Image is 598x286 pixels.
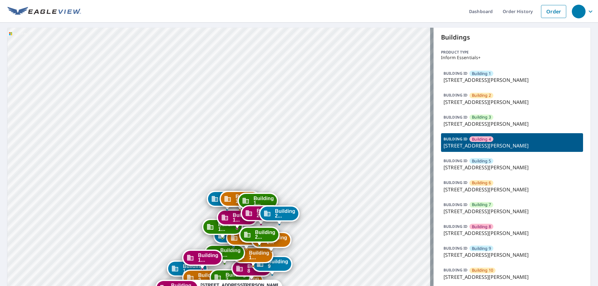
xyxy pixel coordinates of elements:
div: Dropped pin, building Building 1, Commercial property, 4001 Anderson Road Nashville, TN 37217 [167,260,207,280]
span: Building 1... [235,194,256,204]
span: Building 10 [472,267,493,273]
p: BUILDING ID [444,71,467,76]
div: Dropped pin, building Building 17, Commercial property, 4001 Anderson Road Nashville, TN 37217 [207,191,247,210]
div: Dropped pin, building Building 15, Commercial property, 4001 Anderson Road Nashville, TN 37217 [202,219,243,238]
p: BUILDING ID [444,202,467,207]
p: Inform Essentials+ [441,55,583,60]
div: Dropped pin, building Building 11, Commercial property, 4001 Anderson Road Nashville, TN 37217 [204,245,245,264]
div: Dropped pin, building Building 20, Commercial property, 4001 Anderson Road Nashville, TN 37217 [241,205,281,224]
p: BUILDING ID [444,180,467,185]
div: Dropped pin, building Building 18, Commercial property, 4001 Anderson Road Nashville, TN 37217 [220,191,260,210]
div: Dropped pin, building Building 16, Commercial property, 4001 Anderson Road Nashville, TN 37217 [217,209,257,229]
span: Building 1... [198,253,218,262]
span: Building 2... [257,209,277,218]
div: Dropped pin, building Building 23, Commercial property, 4001 Anderson Road Nashville, TN 37217 [239,227,280,246]
span: Building 4 [472,136,491,142]
span: Building 8 [247,264,268,273]
span: Building 2 [198,273,218,282]
span: Building 1... [220,248,240,257]
p: [STREET_ADDRESS][PERSON_NAME] [444,186,581,193]
span: Building 2... [275,209,295,218]
span: Building 1... [249,251,269,260]
p: BUILDING ID [444,136,467,142]
p: [STREET_ADDRESS][PERSON_NAME] [444,273,581,281]
div: Dropped pin, building Building 8, Commercial property, 4001 Anderson Road Nashville, TN 37217 [231,260,272,280]
p: [STREET_ADDRESS][PERSON_NAME] [444,208,581,215]
span: Building 1... [254,196,274,205]
p: BUILDING ID [444,246,467,251]
span: Building 3 [472,114,491,120]
a: Order [541,5,566,18]
span: Building 8 [472,224,491,230]
p: BUILDING ID [444,224,467,229]
p: [STREET_ADDRESS][PERSON_NAME] [444,251,581,259]
p: [STREET_ADDRESS][PERSON_NAME] [444,120,581,128]
div: Dropped pin, building Building 12, Commercial property, 4001 Anderson Road Nashville, TN 37217 [182,250,223,269]
span: Building 7 [472,202,491,208]
span: Building 1... [233,213,253,222]
span: Building 9 [472,246,491,251]
div: Dropped pin, building Building 19, Commercial property, 4001 Anderson Road Nashville, TN 37217 [238,193,278,212]
p: BUILDING ID [444,115,467,120]
p: [STREET_ADDRESS][PERSON_NAME] [444,76,581,84]
span: Building 2 [472,92,491,98]
p: Product type [441,49,583,55]
span: Building 6 [472,180,491,186]
span: Building 5 [472,158,491,164]
span: Building 1 [472,71,491,77]
img: EV Logo [7,7,81,16]
p: Buildings [441,33,583,42]
span: Building 9 [268,259,288,269]
span: Building 2... [255,230,275,239]
p: [STREET_ADDRESS][PERSON_NAME] [444,98,581,106]
p: [STREET_ADDRESS][PERSON_NAME] [444,164,581,171]
p: BUILDING ID [444,158,467,163]
div: Dropped pin, building Building 10, Commercial property, 4001 Anderson Road Nashville, TN 37217 [233,247,273,266]
span: Building 7 [225,273,246,282]
p: [STREET_ADDRESS][PERSON_NAME] [444,229,581,237]
p: [STREET_ADDRESS][PERSON_NAME] [444,142,581,149]
div: Dropped pin, building Building 21, Commercial property, 4001 Anderson Road Nashville, TN 37217 [259,205,300,225]
p: BUILDING ID [444,92,467,98]
p: BUILDING ID [444,267,467,273]
div: Dropped pin, building Building 14, Commercial property, 4001 Anderson Road Nashville, TN 37217 [226,230,267,249]
span: Building 1... [218,222,238,232]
